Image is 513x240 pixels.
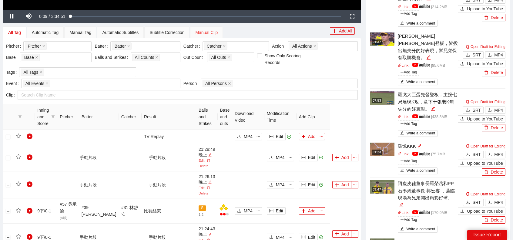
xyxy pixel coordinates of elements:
span: All Counts [135,54,154,61]
th: Catcher [119,104,142,130]
span: download [466,53,470,58]
button: plusAdd [332,181,351,188]
span: play-circle [27,134,33,140]
div: 手動片段 [60,154,116,161]
span: ellipsis [351,232,358,236]
th: Add Clip [297,104,330,130]
span: edit [431,106,435,111]
button: uploadUpload to YouTube [458,208,505,215]
span: play-circle [27,208,33,214]
span: Upload to YouTube [467,160,503,167]
span: MP4 [494,52,503,58]
span: Base [24,54,34,61]
span: All Actions [292,43,312,49]
label: Batter [95,41,110,51]
span: copy [466,192,470,196]
span: check-circle [319,156,323,160]
span: MP4 [276,154,285,161]
span: 3:34:51 [51,14,65,19]
span: edit [400,21,404,26]
p: | | 438.8 MB [398,114,458,120]
span: filter [18,115,22,119]
button: editWrite a comment [398,226,438,233]
div: Manual Clip [195,29,218,36]
button: ellipsis [351,230,358,238]
div: Edit [431,106,435,113]
span: ellipsis [287,183,294,187]
span: close [223,45,226,48]
td: TV Replay [142,130,196,144]
button: downloadSRT [463,106,484,114]
span: MP4 [244,133,253,140]
button: downloadSRT [463,199,484,206]
div: Issue Report [467,230,507,240]
div: 羅戈大巨蛋先發登板，主投七局展現K攻，拿下十張老K無失分的好表現。 [398,91,458,113]
span: star [16,134,21,139]
button: ellipsis [255,133,262,140]
div: 03:47 [372,187,382,192]
div: Edit [426,54,431,61]
div: 手動片段 [60,181,116,188]
span: ellipsis [351,183,358,187]
span: Catcher [207,43,222,49]
span: Add Tag [398,120,420,127]
button: uploadUpload to YouTube [458,160,505,167]
span: Add Tag [398,69,420,76]
button: Expand row [6,155,11,160]
span: Edit [276,133,283,140]
label: Tags [6,67,19,77]
span: / [49,14,50,19]
span: download [466,200,470,205]
span: MP4 [494,107,503,113]
span: delete [207,159,210,162]
span: upload [460,161,464,166]
span: edit [426,55,431,60]
div: [PERSON_NAME][PERSON_NAME]登板，皆投出無失分的好表現，幫兄弟保有取勝機會。 [398,32,458,61]
span: download [488,200,492,205]
button: downloadSRT [463,151,484,158]
span: edit [208,233,212,236]
span: delete [484,170,488,175]
span: delete [207,186,210,189]
span: plus [400,218,404,221]
button: downloadMP4 [485,151,505,158]
button: ellipsis [351,154,358,161]
label: Action [272,41,288,51]
span: upload [460,117,464,121]
div: Edit [417,143,422,150]
span: download [466,108,470,113]
img: fb9de771-2bfe-4874-8d2b-d8ff7d814ba3.jpg [370,180,394,194]
span: All Counts [132,54,160,61]
span: star [16,208,21,213]
button: downloadMP4 [485,51,505,59]
div: 01:23 [372,150,382,155]
p: | | 75.7 MB [398,151,458,157]
td: 比賽結束 [142,198,196,224]
span: ellipsis [318,134,325,139]
a: Edit [199,181,212,190]
span: ellipsis [287,155,294,160]
div: 羅戈KKK [398,143,458,150]
span: edit [399,203,404,207]
button: editWrite a comment [398,130,438,137]
span: star [16,181,21,187]
span: # 39 [PERSON_NAME] [82,205,116,217]
a: linkLink [398,63,409,68]
span: edit [208,181,212,184]
a: linkLink [398,211,409,215]
div: 阿瘦皮鞋董事長羅榮岳和PP石墨烯董事長 郭宏睿 ，蒞臨現場為兄弟開出精彩好球。 [398,180,458,208]
button: column-widthEdit [299,154,318,161]
span: close [35,56,38,59]
span: plus [332,29,337,34]
span: edit [400,80,404,84]
label: Event [6,79,21,88]
span: edit [400,227,404,232]
span: All Outs [209,54,232,61]
span: column-width [301,155,306,160]
button: ellipsis [255,207,262,215]
button: uploadUpload to YouTube [458,115,505,123]
span: MP4 [244,208,253,214]
span: ellipsis [255,209,262,213]
span: column-width [301,183,306,188]
span: download [269,235,273,240]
